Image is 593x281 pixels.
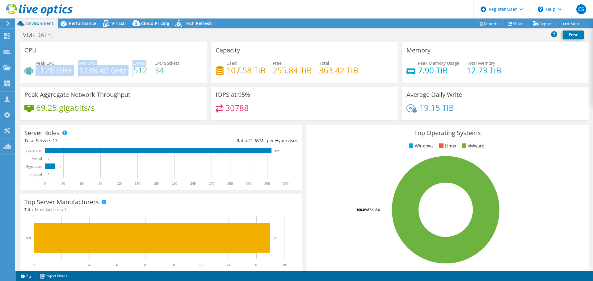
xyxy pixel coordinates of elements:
[79,67,126,74] h4: 1238.40 GHz
[133,67,147,74] h4: 512
[171,263,175,267] text: 10
[419,104,454,111] h4: 19.15 TiB
[538,6,543,12] svg: \n
[190,181,196,186] text: 240
[273,236,277,240] text: 17
[25,164,42,169] text: Hypervisor
[24,130,60,136] h3: Server Roles
[58,165,61,168] text: 17
[474,19,503,28] a: Reports
[88,263,90,267] text: 4
[438,143,456,149] li: Linux
[172,181,177,186] text: 210
[48,157,49,160] text: 0
[254,263,258,267] text: 16
[44,181,46,186] text: 0
[368,207,380,212] tspan: ESXi 8.0
[24,236,31,240] text: Dell
[24,47,37,54] h3: CPU
[144,263,146,267] text: 8
[264,181,270,186] text: 360
[26,20,53,26] span: Environment
[48,173,49,176] text: 0
[36,60,55,66] span: Peak CPU
[69,20,96,26] span: Performance
[154,67,179,74] h4: 34
[141,20,169,26] span: Cloud Pricing
[79,60,96,66] span: Net CPU
[153,181,159,186] text: 180
[36,104,95,111] h4: 69.25 gigabits/s
[111,20,126,26] span: Virtual
[161,137,297,144] div: Ratio: VMs per Hypervisor
[319,60,329,66] span: Total
[225,105,249,111] h4: 30788
[199,263,203,267] text: 12
[61,181,65,186] text: 30
[32,157,42,161] text: Virtual
[319,67,358,74] h4: 363.42 TiB
[248,138,257,143] span: 21.6
[154,60,179,66] span: CPU Sockets
[227,181,233,186] text: 300
[24,199,99,205] h3: Top Server Manufacturers
[282,263,286,267] text: 18
[24,91,130,98] h3: Peak Aggregate Network Throughput
[216,91,250,98] h3: IOPS at 95%
[17,272,36,280] a: 2
[528,19,557,28] a: Export
[460,143,484,149] li: VMware
[209,181,214,186] text: 270
[226,67,266,74] h4: 107.58 TiB
[576,4,586,14] span: CS
[275,150,279,153] text: 367
[406,47,431,54] h3: Memory
[116,263,118,267] text: 6
[29,172,42,176] text: Physical
[26,149,42,153] text: Guest VM
[467,67,501,74] h4: 12.73 TiB
[116,181,122,186] text: 120
[33,263,35,267] text: 0
[53,138,57,143] span: 17
[407,143,434,149] li: Windows
[356,207,368,212] tspan: 100.0%
[99,181,102,186] text: 90
[226,60,237,66] span: Used
[185,20,212,26] span: Tech Refresh
[406,91,462,98] h3: Average Daily Write
[273,60,282,66] span: Free
[36,67,72,74] h4: 1128 GHz
[503,19,528,28] a: Share
[80,181,84,186] text: 60
[246,181,251,186] text: 330
[24,206,297,213] h4: Total Manufacturers:
[61,263,62,267] text: 2
[24,137,161,144] div: Total Servers:
[273,67,312,74] h4: 255.84 TiB
[418,60,460,66] span: Peak Memory Usage
[418,67,460,74] h4: 7.90 TiB
[216,47,240,54] h3: Capacity
[563,31,584,39] a: Print
[36,272,72,280] a: Project Notes
[557,19,585,28] a: More
[133,60,145,66] span: Cores
[283,181,288,186] text: 390
[135,181,140,186] text: 150
[227,263,230,267] text: 14
[20,31,62,38] h1: VDI-[DATE]
[64,207,66,213] span: 1
[311,130,584,136] h3: Top Operating Systems
[467,60,495,66] span: Total Memory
